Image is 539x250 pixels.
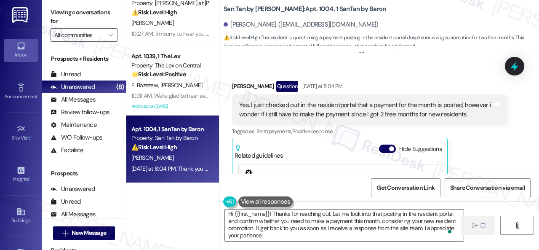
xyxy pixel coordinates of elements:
button: Share Conversation via email [445,178,531,197]
span: • [29,175,30,181]
div: Property: The Lex on Central [131,61,209,70]
a: Insights • [4,163,38,186]
span: E. Bazezew [131,81,160,89]
div: Prospects [42,169,126,178]
div: Yes. I just checked out in the residentportal that a payment for the month is posted, however i w... [239,101,494,119]
div: Maintenance [51,121,97,129]
div: Property: San Tan by Baron [131,134,209,142]
i:  [108,32,113,38]
span: : The resident is questioning a payment posting in the resident portal despite receiving a promot... [224,33,539,51]
div: [PERSON_NAME]. ([EMAIL_ADDRESS][DOMAIN_NAME]) [224,20,379,29]
div: Apt. 1039, 1 The Lex [131,52,209,61]
button: Get Conversation Link [371,178,440,197]
div: Review follow-ups [51,108,109,117]
a: Inbox [4,39,38,62]
div: Apt. 1004, 1 SanTan by Baron [131,125,209,134]
a: Buildings [4,204,38,227]
div: Question [276,81,299,91]
div: Archived on [DATE] [131,101,210,112]
div: Unanswered [51,185,95,194]
span: • [37,92,39,98]
span: Rent/payments , [256,128,292,135]
div: [PERSON_NAME] [232,81,507,94]
div: (8) [114,81,126,94]
span: Share Conversation via email [450,183,525,192]
div: Unread [51,70,81,79]
strong: ⚠️ Risk Level: High [224,34,260,41]
div: Unread [51,197,81,206]
input: All communities [54,28,104,42]
b: San Tan by [PERSON_NAME]: Apt. 1004, 1 SanTan by Baron [224,5,386,13]
a: Site Visit • [4,122,38,145]
div: Tagged as: [232,125,507,137]
div: Escalate [51,146,83,155]
div: Related guidelines [235,145,283,160]
div: Resident Rent Coverage, Fees, Qualifications & Support – San Tan by Baron Buildings: null null, n... [245,169,435,194]
span: [PERSON_NAME] [131,19,173,27]
strong: ⚠️ Risk Level: High [131,8,177,16]
strong: ⚠️ Risk Level: High [131,143,177,151]
img: ResiDesk Logo [12,7,29,23]
i:  [514,222,520,229]
span: • [30,134,32,140]
span: New Message [72,228,106,237]
div: All Messages [51,95,96,104]
span: [PERSON_NAME] [131,154,173,161]
textarea: To enrich screen reader interactions, please activate Accessibility in Grammarly extension settings [225,210,464,241]
span: Positive response [292,128,333,135]
div: All Messages [51,210,96,219]
i:  [62,230,68,237]
button: New Message [53,226,115,240]
span: Get Conversation Link [376,183,435,192]
div: Unanswered [51,83,95,91]
div: [DATE] at 8:04 PM [300,82,342,91]
label: Hide Suggestions [399,145,442,153]
div: Apt. 1096, 1 The Lex [131,187,209,196]
label: Viewing conversations for [51,6,117,28]
strong: 🌟 Risk Level: Positive [131,70,186,78]
i:  [472,222,478,229]
span: [PERSON_NAME] [160,81,203,89]
div: Prospects + Residents [42,54,126,63]
div: WO Follow-ups [51,133,102,142]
